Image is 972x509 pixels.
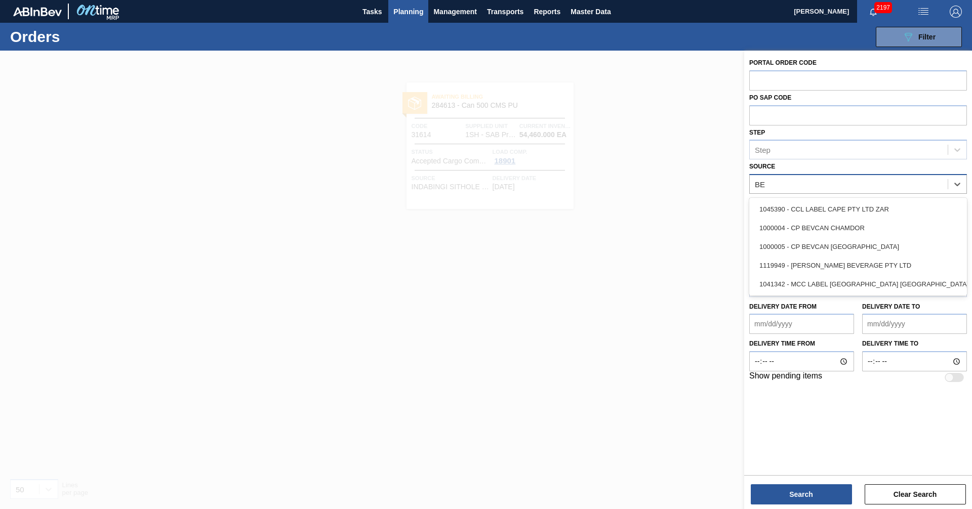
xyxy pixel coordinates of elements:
img: TNhmsLtSVTkK8tSr43FrP2fwEKptu5GPRR3wAAAABJRU5ErkJggg== [13,7,62,16]
img: Logout [950,6,962,18]
div: 1119949 - [PERSON_NAME] BEVERAGE PTY LTD [749,256,967,275]
input: mm/dd/yyyy [862,314,967,334]
span: Tasks [361,6,383,18]
div: Step [755,146,771,154]
label: Portal Order Code [749,59,817,66]
img: userActions [917,6,929,18]
label: Show pending items [749,371,822,384]
div: 1041342 - MCC LABEL [GEOGRAPHIC_DATA] [GEOGRAPHIC_DATA] [749,275,967,293]
input: mm/dd/yyyy [749,314,854,334]
span: 2197 [874,2,892,13]
button: Notifications [857,5,889,19]
span: Planning [393,6,423,18]
span: Transports [487,6,523,18]
span: Master Data [571,6,611,18]
label: Destination [749,197,790,204]
span: Filter [918,33,936,41]
label: Step [749,129,765,136]
label: PO SAP Code [749,94,791,101]
div: 1000005 - CP BEVCAN [GEOGRAPHIC_DATA] [749,237,967,256]
label: Source [749,163,775,170]
label: Delivery time from [749,336,854,351]
div: 1045390 - CCL LABEL CAPE PTY LTD ZAR [749,200,967,219]
span: Management [433,6,477,18]
button: Filter [876,27,962,47]
label: Delivery Date from [749,303,817,310]
label: Delivery time to [862,336,967,351]
div: 1000004 - CP BEVCAN CHAMDOR [749,219,967,237]
span: Reports [534,6,560,18]
h1: Orders [10,31,161,43]
label: Delivery Date to [862,303,920,310]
